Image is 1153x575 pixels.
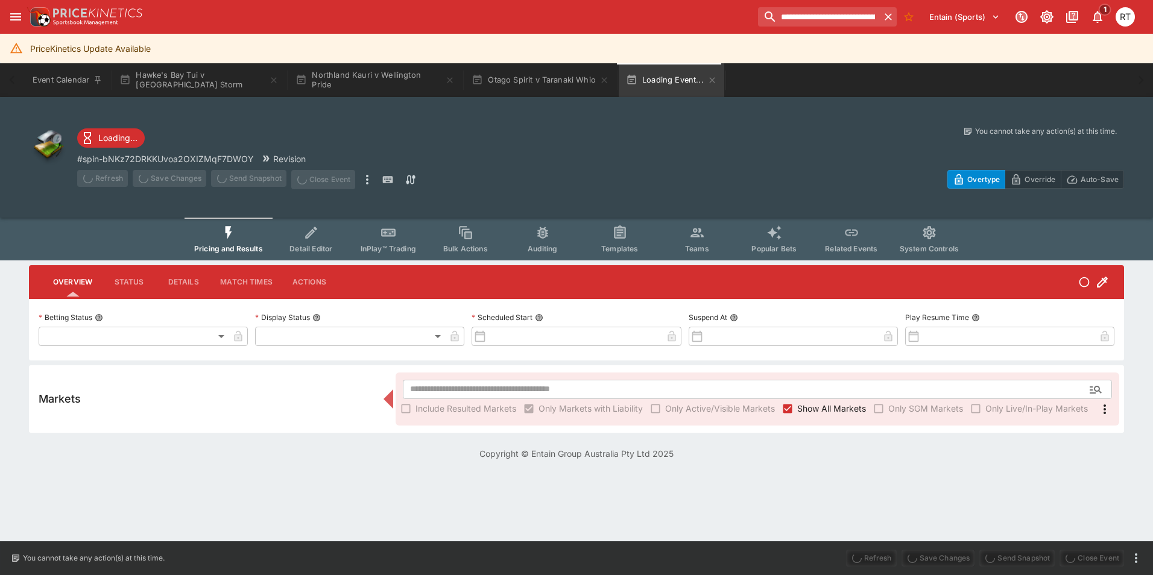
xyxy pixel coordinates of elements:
p: Loading... [98,131,137,144]
button: Actions [282,268,336,297]
span: Show All Markets [797,402,866,415]
button: Richard Tatton [1112,4,1139,30]
p: Scheduled Start [472,312,532,322]
button: Select Tenant [922,7,1007,27]
button: Betting Status [95,313,103,322]
button: more [1129,551,1143,565]
button: open drawer [5,6,27,28]
p: Betting Status [39,312,92,322]
img: PriceKinetics [53,8,142,17]
button: Override [1005,170,1061,189]
p: Revision [273,152,306,165]
button: Play Resume Time [971,313,980,322]
input: search [758,7,880,27]
span: Teams [685,244,709,253]
p: You cannot take any action(s) at this time. [975,126,1117,137]
span: InPlay™ Trading [361,244,416,253]
button: Overtype [947,170,1005,189]
span: Detail Editor [289,244,332,253]
button: Loading Event... [619,63,724,97]
span: Pricing and Results [194,244,263,253]
img: Sportsbook Management [53,20,118,25]
span: Templates [601,244,638,253]
button: Overview [43,268,102,297]
div: Start From [947,170,1124,189]
p: Play Resume Time [905,312,969,322]
button: Scheduled Start [535,313,543,322]
button: Documentation [1061,6,1083,28]
span: Only Active/Visible Markets [665,402,775,415]
p: Overtype [967,173,1000,186]
button: Status [102,268,156,297]
h5: Markets [39,392,81,406]
span: Bulk Actions [443,244,488,253]
span: Only Markets with Liability [539,402,643,415]
span: Only Live/In-Play Markets [985,402,1088,415]
p: Suspend At [689,312,727,322]
button: Details [156,268,210,297]
span: Only SGM Markets [888,402,963,415]
button: Notifications [1087,6,1108,28]
svg: More [1098,402,1112,416]
img: PriceKinetics Logo [27,5,51,29]
img: other.png [29,126,68,165]
button: Match Times [210,268,282,297]
span: 1 [1099,4,1111,16]
p: Copy To Clipboard [77,152,254,165]
button: Display Status [312,313,321,322]
p: Display Status [255,312,310,322]
button: Open [1085,379,1107,400]
span: Related Events [825,244,877,253]
p: Auto-Save [1081,173,1119,186]
button: Hawke's Bay Tui v [GEOGRAPHIC_DATA] Storm [112,63,286,97]
span: Include Resulted Markets [415,402,516,415]
button: Event Calendar [25,63,110,97]
button: Auto-Save [1061,170,1124,189]
p: Override [1025,173,1055,186]
button: Toggle light/dark mode [1036,6,1058,28]
button: Suspend At [730,313,738,322]
button: more [360,170,374,189]
button: Northland Kauri v Wellington Pride [288,63,462,97]
button: Otago Spirit v Taranaki Whio [464,63,616,97]
button: No Bookmarks [899,7,918,27]
div: Event type filters [185,218,968,260]
span: Auditing [528,244,557,253]
span: System Controls [900,244,959,253]
div: PriceKinetics Update Available [30,37,151,60]
button: Connected to PK [1011,6,1032,28]
p: You cannot take any action(s) at this time. [23,553,165,564]
div: Richard Tatton [1116,7,1135,27]
span: Popular Bets [751,244,797,253]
